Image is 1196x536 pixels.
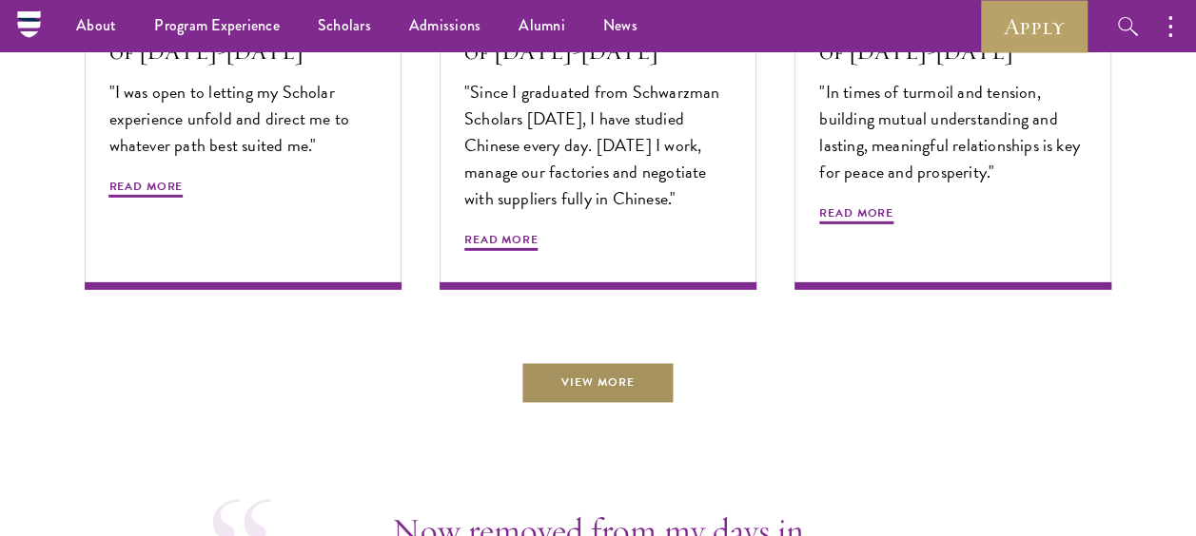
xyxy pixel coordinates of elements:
span: Read More [464,231,539,254]
p: "I was open to letting my Scholar experience unfold and direct me to whatever path best suited me." [109,79,377,159]
p: "In times of turmoil and tension, building mutual understanding and lasting, meaningful relations... [819,79,1087,185]
span: Read More [819,204,893,227]
a: View More [521,361,675,404]
span: Read More [109,178,184,201]
p: "Since I graduated from Schwarzman Scholars [DATE], I have studied Chinese every day. [DATE] I wo... [464,79,732,212]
